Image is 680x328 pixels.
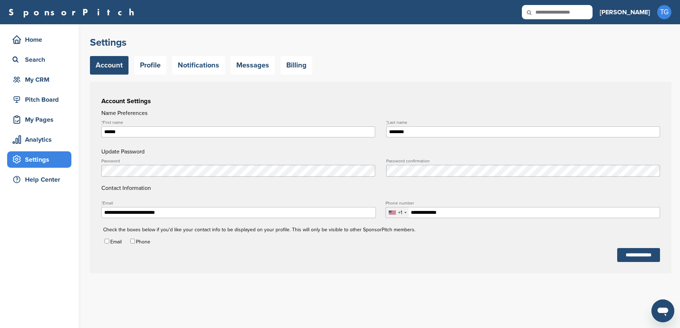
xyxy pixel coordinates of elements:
label: Phone number [386,201,660,205]
h3: [PERSON_NAME] [600,7,650,17]
a: Account [90,56,129,75]
div: My CRM [11,73,71,86]
label: Email [110,239,122,245]
h3: Account Settings [101,96,660,106]
a: [PERSON_NAME] [600,4,650,20]
a: Pitch Board [7,91,71,108]
div: Help Center [11,173,71,186]
div: Selected country [386,207,409,218]
a: Search [7,51,71,68]
h4: Name Preferences [101,109,660,117]
abbr: required [101,120,103,125]
a: SponsorPitch [9,7,139,17]
a: Billing [281,56,312,75]
div: Settings [11,153,71,166]
div: Pitch Board [11,93,71,106]
a: Notifications [172,56,225,75]
label: Phone [136,239,150,245]
div: +1 [398,210,402,215]
a: Analytics [7,131,71,148]
a: My Pages [7,111,71,128]
label: Password confirmation [386,159,660,163]
a: Profile [134,56,166,75]
label: Password [101,159,375,163]
iframe: Button to launch messaging window [651,299,674,322]
a: Messages [231,56,275,75]
h4: Update Password [101,147,660,156]
a: Settings [7,151,71,168]
abbr: required [101,201,103,206]
span: TG [657,5,671,19]
div: Search [11,53,71,66]
div: My Pages [11,113,71,126]
div: Home [11,33,71,46]
label: First name [101,120,375,125]
a: Home [7,31,71,48]
label: Email [101,201,376,205]
a: Help Center [7,171,71,188]
h2: Settings [90,36,671,49]
label: Last name [386,120,660,125]
h4: Contact Information [101,159,660,192]
abbr: required [386,120,388,125]
a: My CRM [7,71,71,88]
div: Analytics [11,133,71,146]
